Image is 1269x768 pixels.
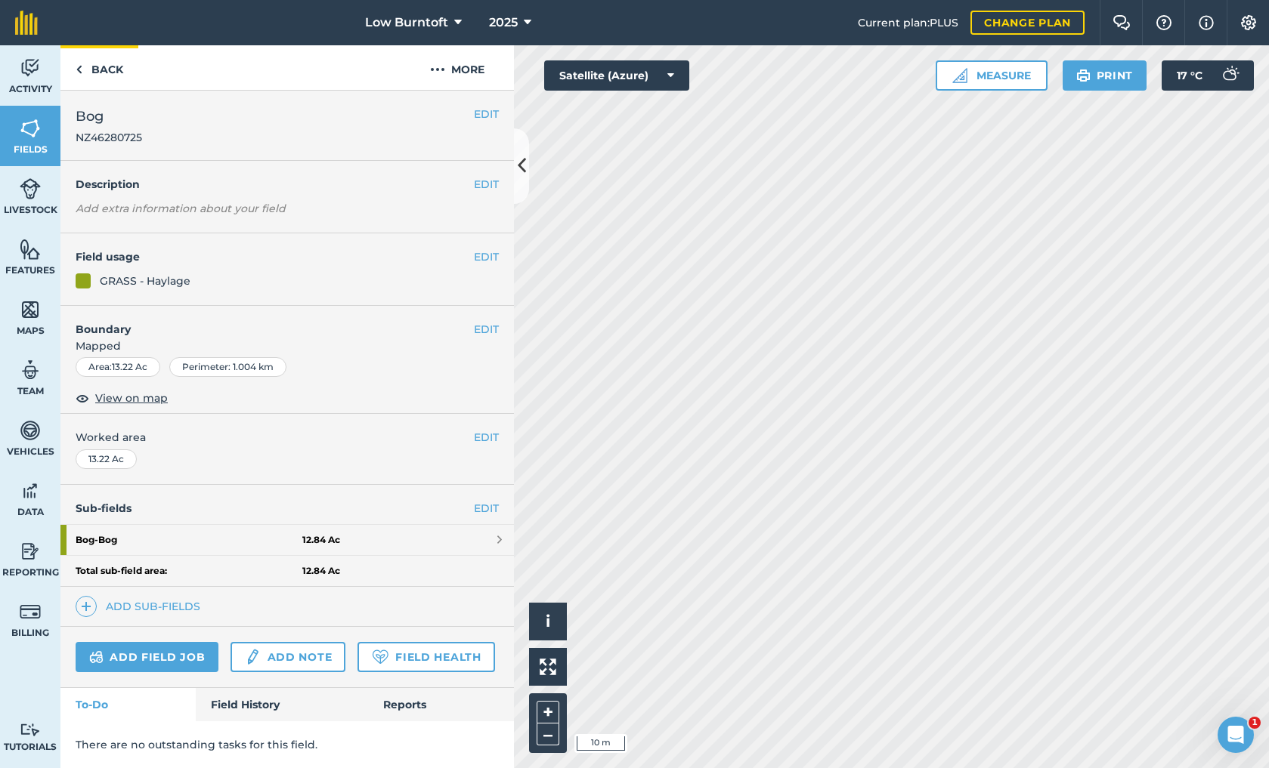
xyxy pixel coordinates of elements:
button: + [537,701,559,723]
img: svg+xml;base64,PD94bWwgdmVyc2lvbj0iMS4wIiBlbmNvZGluZz0idXRmLTgiPz4KPCEtLSBHZW5lcmF0b3I6IEFkb2JlIE... [244,648,261,666]
a: Add sub-fields [76,596,206,617]
span: 17 ° C [1177,60,1202,91]
img: svg+xml;base64,PD94bWwgdmVyc2lvbj0iMS4wIiBlbmNvZGluZz0idXRmLTgiPz4KPCEtLSBHZW5lcmF0b3I6IEFkb2JlIE... [89,648,104,666]
span: Low Burntoft [365,14,448,32]
a: Bog-Bog12.84 Ac [60,525,514,555]
span: Bog [76,106,142,127]
a: Change plan [970,11,1085,35]
img: Four arrows, one pointing top left, one top right, one bottom right and the last bottom left [540,659,556,675]
span: Mapped [60,338,514,354]
strong: Bog - Bog [76,525,302,555]
img: fieldmargin Logo [15,11,38,35]
img: svg+xml;base64,PD94bWwgdmVyc2lvbj0iMS4wIiBlbmNvZGluZz0idXRmLTgiPz4KPCEtLSBHZW5lcmF0b3I6IEFkb2JlIE... [20,359,41,381]
img: svg+xml;base64,PHN2ZyB4bWxucz0iaHR0cDovL3d3dy53My5vcmcvMjAwMC9zdmciIHdpZHRoPSIyMCIgaGVpZ2h0PSIyNC... [430,60,445,79]
img: svg+xml;base64,PHN2ZyB4bWxucz0iaHR0cDovL3d3dy53My5vcmcvMjAwMC9zdmciIHdpZHRoPSIxNCIgaGVpZ2h0PSIyNC... [81,597,91,615]
img: Ruler icon [952,68,967,83]
p: There are no outstanding tasks for this field. [76,736,499,753]
img: svg+xml;base64,PHN2ZyB4bWxucz0iaHR0cDovL3d3dy53My5vcmcvMjAwMC9zdmciIHdpZHRoPSIxOCIgaGVpZ2h0PSIyNC... [76,389,89,407]
button: More [401,45,514,90]
a: Reports [368,688,514,721]
img: Two speech bubbles overlapping with the left bubble in the forefront [1113,15,1131,30]
button: EDIT [474,248,499,265]
img: svg+xml;base64,PHN2ZyB4bWxucz0iaHR0cDovL3d3dy53My5vcmcvMjAwMC9zdmciIHdpZHRoPSIxOSIgaGVpZ2h0PSIyNC... [1076,66,1091,85]
div: GRASS - Haylage [100,273,190,289]
a: Add field job [76,642,218,672]
h4: Description [76,176,499,193]
div: 13.22 Ac [76,449,137,469]
button: EDIT [474,321,499,338]
button: 17 °C [1162,60,1254,91]
img: svg+xml;base64,PD94bWwgdmVyc2lvbj0iMS4wIiBlbmNvZGluZz0idXRmLTgiPz4KPCEtLSBHZW5lcmF0b3I6IEFkb2JlIE... [20,419,41,442]
h4: Boundary [60,306,474,338]
div: Perimeter : 1.004 km [169,357,286,377]
a: To-Do [60,688,196,721]
a: Field Health [357,642,494,672]
img: svg+xml;base64,PHN2ZyB4bWxucz0iaHR0cDovL3d3dy53My5vcmcvMjAwMC9zdmciIHdpZHRoPSI1NiIgaGVpZ2h0PSI2MC... [20,238,41,261]
h4: Field usage [76,248,474,265]
strong: Total sub-field area: [76,565,302,577]
span: Current plan : PLUS [858,14,958,31]
button: EDIT [474,176,499,193]
img: A question mark icon [1155,15,1173,30]
button: Satellite (Azure) [544,60,689,91]
span: View on map [95,390,168,406]
span: 1 [1249,717,1261,729]
a: Field History [196,688,367,721]
button: – [537,723,559,745]
span: 2025 [489,14,518,32]
img: svg+xml;base64,PHN2ZyB4bWxucz0iaHR0cDovL3d3dy53My5vcmcvMjAwMC9zdmciIHdpZHRoPSIxNyIgaGVpZ2h0PSIxNy... [1199,14,1214,32]
img: A cog icon [1240,15,1258,30]
img: svg+xml;base64,PD94bWwgdmVyc2lvbj0iMS4wIiBlbmNvZGluZz0idXRmLTgiPz4KPCEtLSBHZW5lcmF0b3I6IEFkb2JlIE... [20,480,41,502]
button: EDIT [474,429,499,446]
button: Measure [936,60,1048,91]
a: Back [60,45,138,90]
img: svg+xml;base64,PD94bWwgdmVyc2lvbj0iMS4wIiBlbmNvZGluZz0idXRmLTgiPz4KPCEtLSBHZW5lcmF0b3I6IEFkb2JlIE... [1215,60,1245,91]
img: svg+xml;base64,PD94bWwgdmVyc2lvbj0iMS4wIiBlbmNvZGluZz0idXRmLTgiPz4KPCEtLSBHZW5lcmF0b3I6IEFkb2JlIE... [20,57,41,79]
img: svg+xml;base64,PD94bWwgdmVyc2lvbj0iMS4wIiBlbmNvZGluZz0idXRmLTgiPz4KPCEtLSBHZW5lcmF0b3I6IEFkb2JlIE... [20,177,41,200]
button: i [529,603,567,640]
span: i [546,612,550,631]
img: svg+xml;base64,PD94bWwgdmVyc2lvbj0iMS4wIiBlbmNvZGluZz0idXRmLTgiPz4KPCEtLSBHZW5lcmF0b3I6IEFkb2JlIE... [20,723,41,737]
img: svg+xml;base64,PD94bWwgdmVyc2lvbj0iMS4wIiBlbmNvZGluZz0idXRmLTgiPz4KPCEtLSBHZW5lcmF0b3I6IEFkb2JlIE... [20,540,41,563]
img: svg+xml;base64,PHN2ZyB4bWxucz0iaHR0cDovL3d3dy53My5vcmcvMjAwMC9zdmciIHdpZHRoPSI5IiBoZWlnaHQ9IjI0Ii... [76,60,82,79]
strong: 12.84 Ac [302,565,340,577]
button: Print [1063,60,1147,91]
span: Worked area [76,429,499,446]
a: EDIT [474,500,499,517]
strong: 12.84 Ac [302,534,340,546]
h4: Sub-fields [60,500,514,517]
button: EDIT [474,106,499,122]
button: View on map [76,389,168,407]
a: Add note [231,642,345,672]
img: svg+xml;base64,PHN2ZyB4bWxucz0iaHR0cDovL3d3dy53My5vcmcvMjAwMC9zdmciIHdpZHRoPSI1NiIgaGVpZ2h0PSI2MC... [20,117,41,140]
em: Add extra information about your field [76,202,286,215]
iframe: Intercom live chat [1218,717,1254,753]
img: svg+xml;base64,PHN2ZyB4bWxucz0iaHR0cDovL3d3dy53My5vcmcvMjAwMC9zdmciIHdpZHRoPSI1NiIgaGVpZ2h0PSI2MC... [20,298,41,321]
span: NZ46280725 [76,130,142,145]
div: Area : 13.22 Ac [76,357,160,377]
img: svg+xml;base64,PD94bWwgdmVyc2lvbj0iMS4wIiBlbmNvZGluZz0idXRmLTgiPz4KPCEtLSBHZW5lcmF0b3I6IEFkb2JlIE... [20,600,41,623]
